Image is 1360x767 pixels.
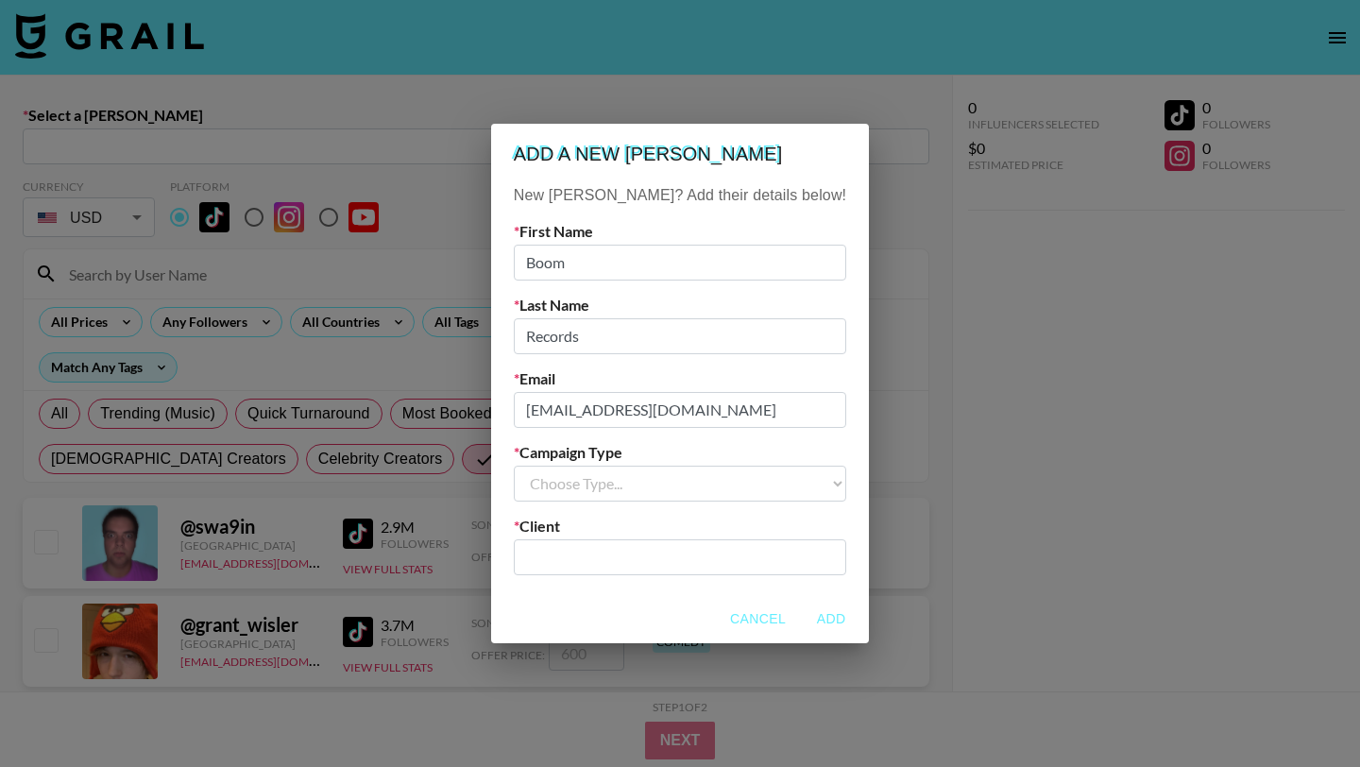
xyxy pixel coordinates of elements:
label: Last Name [514,296,846,315]
label: First Name [514,222,846,241]
label: Client [514,517,846,536]
h2: Add a new [PERSON_NAME] [491,124,869,184]
p: New [PERSON_NAME]? Add their details below! [514,184,846,207]
label: Email [514,369,846,388]
button: Add [801,602,861,637]
label: Campaign Type [514,443,846,462]
button: Cancel [722,602,793,637]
